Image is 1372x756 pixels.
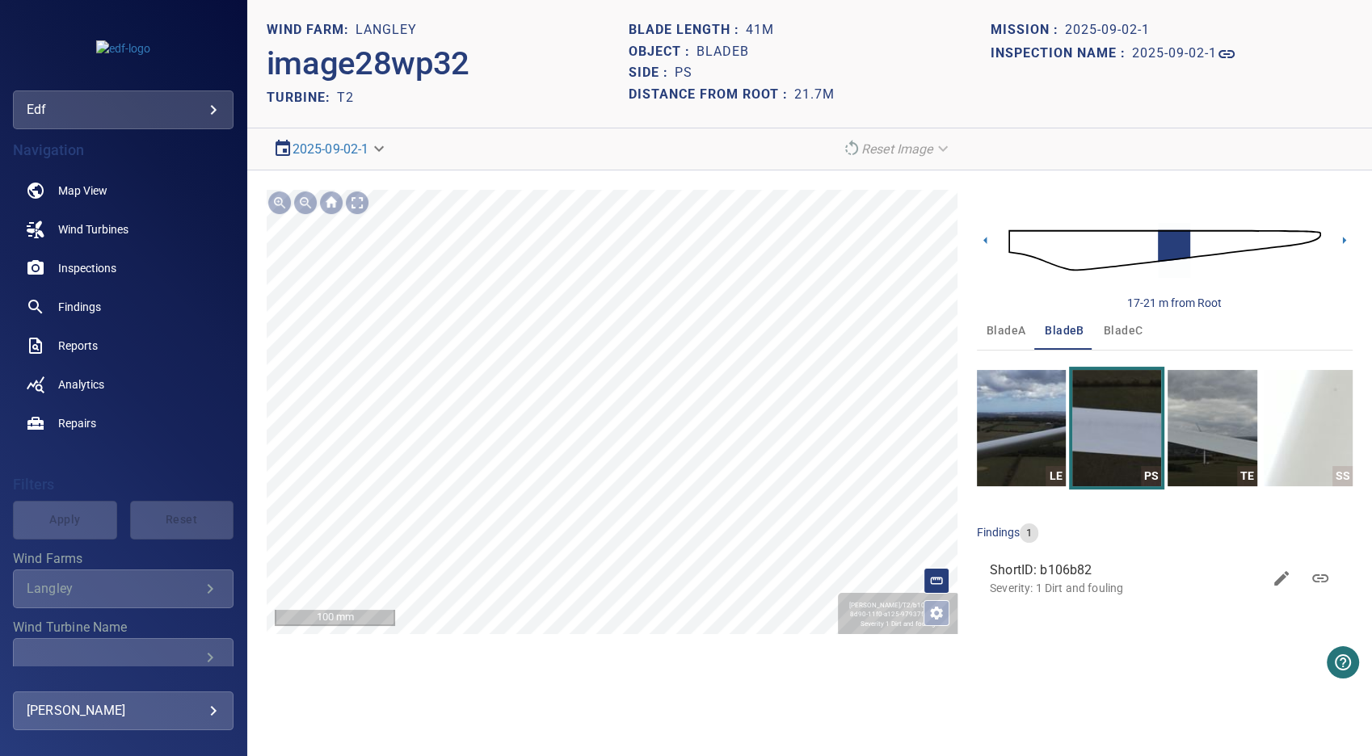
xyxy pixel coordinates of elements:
span: Analytics [58,376,104,393]
div: SS [1332,466,1353,486]
a: analytics noActive [13,365,234,404]
h1: Inspection name : [991,46,1132,61]
div: Zoom in [267,190,292,216]
h1: 41m [746,23,774,38]
div: TE [1237,466,1257,486]
span: bladeA [987,321,1025,341]
p: Severity: 1 Dirt and fouling [990,580,1262,596]
div: [PERSON_NAME] [27,698,220,724]
span: bladeC [1104,321,1143,341]
a: 2025-09-02-1 [292,141,369,157]
h1: Side : [629,65,675,81]
span: findings [977,526,1020,539]
label: Wind Turbine Name [13,621,234,634]
div: Go home [318,190,344,216]
h1: bladeB [697,44,749,60]
span: bladeB [1045,321,1084,341]
img: d [1008,212,1321,288]
h2: T2 [337,90,354,105]
a: PS [1072,370,1161,486]
a: inspections noActive [13,249,234,288]
span: Severity 1 Dirt and fouling [861,620,936,628]
div: edf [27,97,220,123]
em: Reset Image [861,141,933,157]
h2: image28wp32 [267,44,469,83]
div: 2025-09-02-1 [267,135,395,163]
div: Langley [27,581,200,596]
h1: PS [675,65,692,81]
a: 2025-09-02-1 [1132,44,1236,64]
div: Zoom out [292,190,318,216]
button: Open image filters and tagging options [924,600,949,626]
h4: Navigation [13,142,234,158]
div: Wind Farms [13,569,234,608]
h1: Langley [356,23,417,38]
span: Findings [58,299,101,315]
label: Wind Farms [13,552,234,565]
h1: Object : [629,44,697,60]
span: ShortID: b106b82 [990,561,1262,580]
a: map noActive [13,171,234,210]
span: 1 [1020,526,1038,541]
div: PS [1141,466,1161,486]
h1: 2025-09-02-1 [1132,46,1217,61]
div: Wind Turbine Name [13,638,234,677]
img: edf-logo [96,40,150,57]
h1: 21.7m [794,87,835,103]
a: repairs noActive [13,404,234,443]
h1: WIND FARM: [267,23,356,38]
a: windturbines noActive [13,210,234,249]
div: Reset Image [835,135,959,163]
span: Reports [58,338,98,354]
h1: 2025-09-02-1 [1065,23,1150,38]
div: Toggle full page [344,190,370,216]
a: TE [1168,370,1256,486]
span: Wind Turbines [58,221,128,237]
span: Map View [58,183,107,199]
h1: Blade length : [629,23,746,38]
a: SS [1264,370,1353,486]
div: LE [1046,466,1066,486]
a: LE [977,370,1066,486]
span: Repairs [58,415,96,431]
h2: TURBINE: [267,90,337,105]
span: [PERSON_NAME]/T2/b106b820-8d90-11f0-a125-97937f627a53 [842,601,955,619]
h1: Mission : [991,23,1065,38]
a: reports noActive [13,326,234,365]
div: 17-21 m from Root [1127,295,1222,311]
h4: Filters [13,477,234,493]
span: Inspections [58,260,116,276]
h1: Distance from root : [629,87,794,103]
div: edf [13,90,234,129]
a: findings noActive [13,288,234,326]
